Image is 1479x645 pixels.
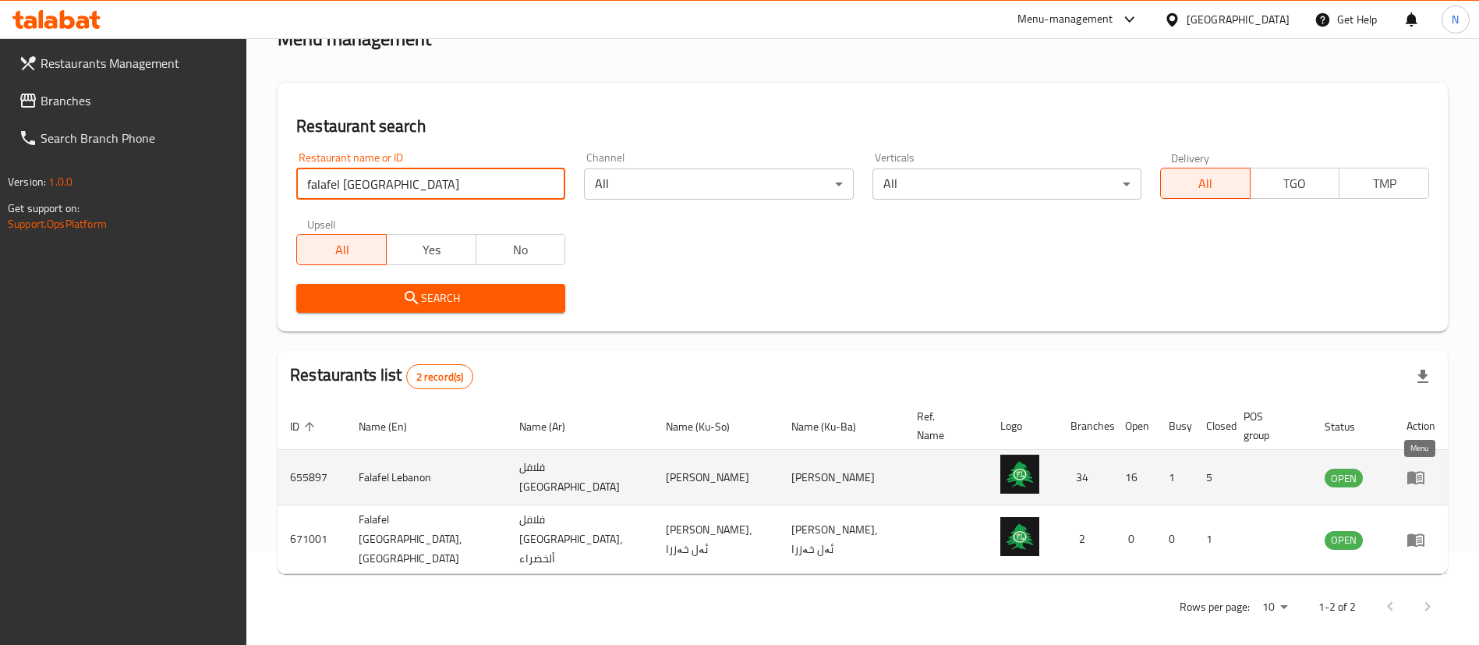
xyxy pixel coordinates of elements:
[1346,172,1423,195] span: TMP
[41,129,235,147] span: Search Branch Phone
[1318,597,1356,617] p: 1-2 of 2
[278,402,1448,574] table: enhanced table
[48,172,73,192] span: 1.0.0
[1325,531,1363,550] div: OPEN
[1250,168,1340,199] button: TGO
[1404,358,1442,395] div: Export file
[1187,11,1290,28] div: [GEOGRAPHIC_DATA]
[779,505,904,574] td: [PERSON_NAME]، ئەل خەزرا
[346,505,507,574] td: Falafel [GEOGRAPHIC_DATA], [GEOGRAPHIC_DATA]
[346,450,507,505] td: Falafel Lebanon
[1000,455,1039,494] img: Falafel Lebanon
[1000,517,1039,556] img: Falafel Lebanon, Al Khadhraa
[476,234,566,265] button: No
[1325,417,1375,436] span: Status
[1017,10,1113,29] div: Menu-management
[1256,596,1293,619] div: Rows per page:
[1058,505,1113,574] td: 2
[296,168,565,200] input: Search for restaurant name or ID..
[1156,505,1194,574] td: 0
[1325,531,1363,549] span: OPEN
[41,54,235,73] span: Restaurants Management
[483,239,560,261] span: No
[1160,168,1251,199] button: All
[6,44,247,82] a: Restaurants Management
[1167,172,1244,195] span: All
[406,364,474,389] div: Total records count
[278,450,346,505] td: 655897
[6,119,247,157] a: Search Branch Phone
[519,417,586,436] span: Name (Ar)
[290,363,473,389] h2: Restaurants list
[8,198,80,218] span: Get support on:
[1325,470,1363,487] span: OPEN
[1156,450,1194,505] td: 1
[303,239,380,261] span: All
[307,218,336,229] label: Upsell
[296,234,387,265] button: All
[296,284,565,313] button: Search
[584,168,853,200] div: All
[1180,597,1250,617] p: Rows per page:
[1394,402,1448,450] th: Action
[1058,450,1113,505] td: 34
[6,82,247,119] a: Branches
[1113,450,1156,505] td: 16
[507,450,653,505] td: فلافل [GEOGRAPHIC_DATA]
[653,505,779,574] td: [PERSON_NAME]، ئەل خەزرا
[1406,530,1435,549] div: Menu
[653,450,779,505] td: [PERSON_NAME]
[41,91,235,110] span: Branches
[1257,172,1334,195] span: TGO
[1156,402,1194,450] th: Busy
[779,450,904,505] td: [PERSON_NAME]
[290,417,320,436] span: ID
[1058,402,1113,450] th: Branches
[359,417,427,436] span: Name (En)
[666,417,750,436] span: Name (Ku-So)
[917,407,968,445] span: Ref. Name
[407,370,473,385] span: 2 record(s)
[1452,11,1459,28] span: N
[1113,505,1156,574] td: 0
[1194,402,1231,450] th: Closed
[988,402,1058,450] th: Logo
[278,27,431,51] h2: Menu management
[1244,407,1293,445] span: POS group
[1194,505,1231,574] td: 1
[872,168,1141,200] div: All
[278,505,346,574] td: 671001
[1171,152,1210,163] label: Delivery
[386,234,476,265] button: Yes
[296,115,1429,138] h2: Restaurant search
[8,172,46,192] span: Version:
[8,214,107,234] a: Support.OpsPlatform
[507,505,653,574] td: فلافل [GEOGRAPHIC_DATA]، ألخضراء
[309,289,553,308] span: Search
[393,239,470,261] span: Yes
[1194,450,1231,505] td: 5
[791,417,876,436] span: Name (Ku-Ba)
[1339,168,1429,199] button: TMP
[1113,402,1156,450] th: Open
